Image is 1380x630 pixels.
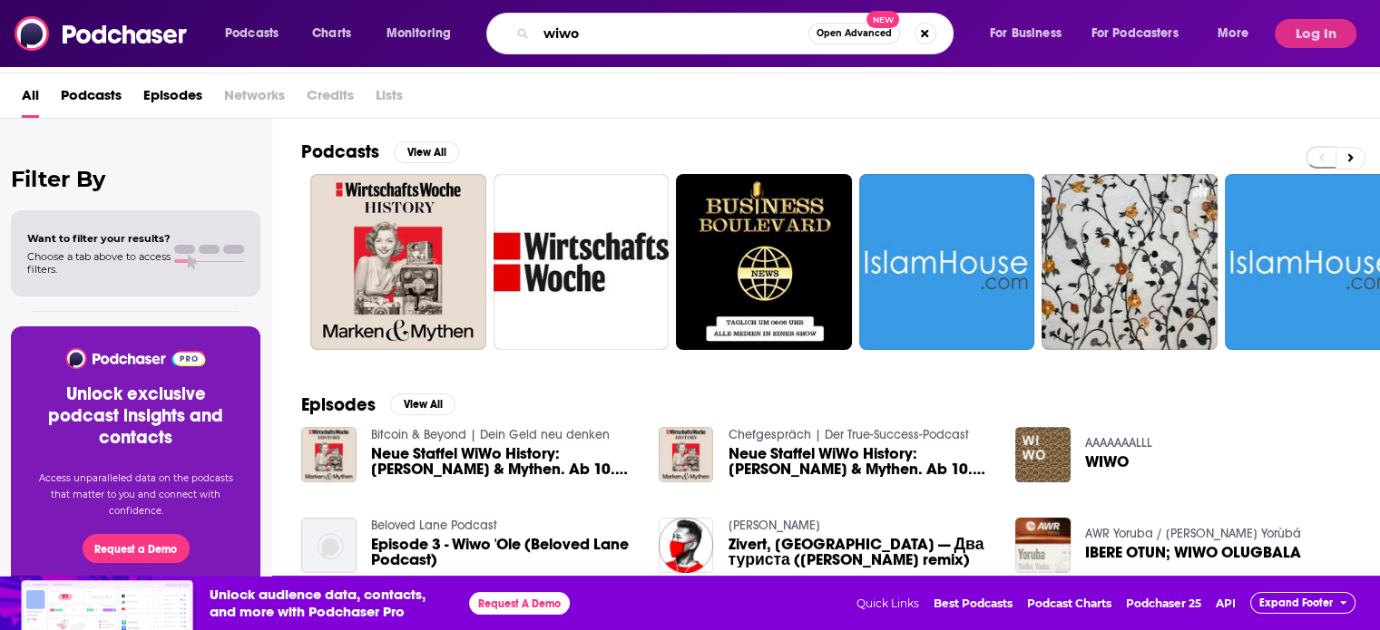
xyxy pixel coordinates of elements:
[728,537,993,567] span: Zivert, [GEOGRAPHIC_DATA] — Два туриста ([PERSON_NAME] remix)
[307,81,354,118] span: Credits
[33,470,239,519] p: Access unparalleled data on the podcasts that matter to you and connect with confidence.
[856,596,919,610] span: Quick Links
[390,393,455,415] button: View All
[371,427,610,442] a: Bitcoin & Beyond | Dein Geld neu denken
[728,537,993,567] a: Zivert, Wiwo — Два туриста (Ayur Tsyrenov remix)
[1218,21,1248,46] span: More
[728,518,819,533] a: Ayur Tsyrenov
[371,518,497,533] a: Beloved Lane Podcast
[83,534,190,563] button: Request a Demo
[224,81,285,118] span: Networks
[1085,435,1152,451] a: AAAAAAALLL
[990,21,1062,46] span: For Business
[1015,427,1071,482] img: WIWO
[728,446,993,477] span: Neue Staffel WiWo History: [PERSON_NAME] & Mythen. Ab 10. Mai
[1205,19,1271,48] button: open menu
[27,250,171,276] span: Choose a tab above to access filters.
[659,518,714,573] img: Zivert, Wiwo — Два туриста (Ayur Tsyrenov remix)
[728,427,968,442] a: Chefgespräch | Der True-Success-Podcast
[301,141,379,163] h2: Podcasts
[1080,19,1205,48] button: open menu
[301,393,376,416] h2: Episodes
[210,586,455,620] span: Unlock audience data, contacts, and more with Podchaser Pro
[1275,19,1356,48] button: Log In
[376,81,403,118] span: Lists
[817,29,892,38] span: Open Advanced
[300,19,362,48] a: Charts
[1085,454,1129,470] a: WIWO
[33,383,239,449] h3: Unlock exclusive podcast insights and contacts
[1091,21,1179,46] span: For Podcasters
[22,81,39,118] a: All
[1259,596,1333,609] span: Expand Footer
[469,592,570,615] button: Request A Demo
[301,393,455,416] a: EpisodesView All
[301,518,357,573] img: Episode 3 - Wiwo 'Ole (Beloved Lane Podcast)
[312,21,351,46] span: Charts
[15,16,189,51] img: Podchaser - Follow, Share and Rate Podcasts
[11,166,260,192] h2: Filter By
[394,141,459,163] button: View All
[64,348,207,369] img: Podchaser - Follow, Share and Rate Podcasts
[61,81,122,118] a: Podcasts
[1216,596,1236,610] a: API
[1027,596,1111,610] a: Podcast Charts
[536,19,808,48] input: Search podcasts, credits, & more...
[1250,592,1356,614] button: Expand Footer
[1085,526,1301,541] a: AWR Yoruba / èdèe Yorùbá
[301,427,357,482] img: Neue Staffel WiWo History: Marken & Mythen. Ab 10. Mai
[1085,545,1301,560] a: IBERE OTUN; WIWO OLUGBALA
[301,141,459,163] a: PodcastsView All
[371,537,637,567] a: Episode 3 - Wiwo 'Ole (Beloved Lane Podcast)
[728,446,993,477] a: Neue Staffel WiWo History: Marken & Mythen. Ab 10. Mai
[866,11,899,28] span: New
[225,21,279,46] span: Podcasts
[808,23,900,44] button: Open AdvancedNew
[659,427,714,482] img: Neue Staffel WiWo History: Marken & Mythen. Ab 10. Mai
[387,21,451,46] span: Monitoring
[934,596,1013,610] a: Best Podcasts
[504,13,971,54] div: Search podcasts, credits, & more...
[374,19,475,48] button: open menu
[212,19,302,48] button: open menu
[977,19,1084,48] button: open menu
[143,81,202,118] a: Episodes
[27,232,171,245] span: Want to filter your results?
[21,580,196,630] img: Insights visual
[1126,596,1201,610] a: Podchaser 25
[371,446,637,477] a: Neue Staffel WiWo History: Marken & Mythen. Ab 10. Mai
[371,446,637,477] span: Neue Staffel WiWo History: [PERSON_NAME] & Mythen. Ab 10. Mai
[1015,518,1071,573] img: IBERE OTUN; WIWO OLUGBALA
